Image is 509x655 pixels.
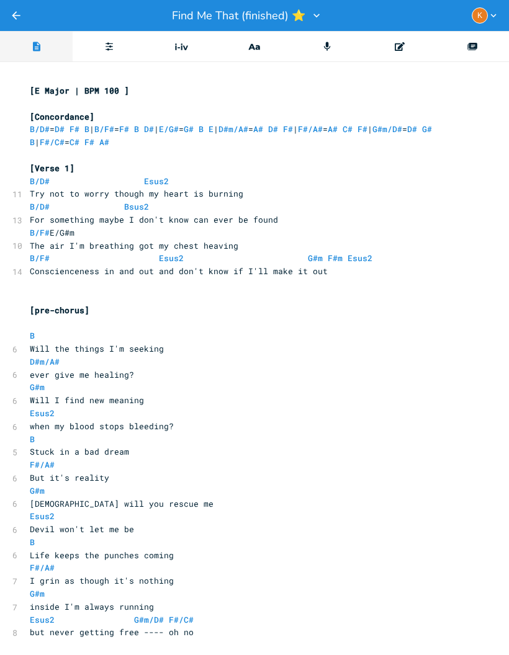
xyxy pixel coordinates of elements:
[472,7,499,24] button: K
[30,201,50,212] span: B/D#
[30,485,45,496] span: G#m
[358,123,367,135] span: F#
[422,123,432,135] span: G#
[159,123,179,135] span: E/G#
[55,123,65,135] span: D#
[30,227,74,238] span: E/G#m
[30,252,50,264] span: B/F#
[30,601,154,612] span: inside I'm always running
[30,434,35,445] span: B
[124,201,149,212] span: Bsus2
[372,123,402,135] span: G#m/D#
[30,330,35,341] span: B
[134,123,139,135] span: B
[172,10,305,21] span: Find Me That (finished) ⭐
[30,123,50,135] span: B/D#
[348,252,372,264] span: Esus2
[30,176,50,187] span: B/D#
[30,421,174,432] span: when my blood stops bleeding?
[70,123,79,135] span: F#
[199,123,204,135] span: B
[84,136,94,148] span: F#
[134,614,164,625] span: G#m/D#
[30,459,55,470] span: F#/A#
[30,214,278,225] span: For something maybe I don't know can ever be found
[99,136,109,148] span: A#
[30,510,55,522] span: Esus2
[30,575,174,586] span: I grin as though it's nothing
[30,163,74,174] span: [Verse 1]
[30,227,50,238] span: B/F#
[30,240,238,251] span: The air I'm breathing got my chest heaving
[70,136,79,148] span: C#
[283,123,293,135] span: F#
[30,188,243,199] span: Try not to worry though my heart is burning
[30,136,35,148] span: B
[94,123,114,135] span: B/F#
[30,524,134,535] span: Devil won't let me be
[169,614,194,625] span: F#/C#
[30,446,129,457] span: Stuck in a bad dream
[30,394,144,406] span: Will I find new meaning
[209,123,214,135] span: E
[253,123,263,135] span: A#
[30,550,174,561] span: Life keeps the punches coming
[30,498,214,509] span: [DEMOGRAPHIC_DATA] will you rescue me
[30,85,129,96] span: [E Major | BPM 100 ]
[30,472,109,483] span: But it's reality
[144,176,169,187] span: Esus2
[30,537,35,548] span: B
[472,7,488,24] div: kenleyknotes
[30,356,60,367] span: D#m/A#
[30,305,89,316] span: [pre-chorus]
[30,265,328,277] span: Conscienceness in and out and don't know if I'll make it out
[30,111,94,122] span: [Concordance]
[328,252,343,264] span: F#m
[119,123,129,135] span: F#
[308,252,323,264] span: G#m
[184,123,194,135] span: G#
[144,123,154,135] span: D#
[30,343,164,354] span: Will the things I'm seeking
[343,123,353,135] span: C#
[298,123,323,135] span: F#/A#
[30,614,55,625] span: Esus2
[268,123,278,135] span: D#
[84,123,89,135] span: B
[30,381,45,393] span: G#m
[30,369,134,380] span: ever give me healing?
[159,252,184,264] span: Esus2
[30,626,194,638] span: but never getting free ---- oh no
[30,408,55,419] span: Esus2
[30,562,55,573] span: F#/A#
[218,123,248,135] span: D#m/A#
[30,588,45,599] span: G#m
[30,123,437,148] span: = | = | = | = | = | = | =
[328,123,338,135] span: A#
[40,136,65,148] span: F#/C#
[407,123,417,135] span: D#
